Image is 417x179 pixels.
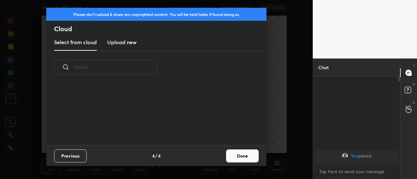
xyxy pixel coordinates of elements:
[152,152,155,159] h4: 4
[54,25,266,33] h2: Cloud
[46,82,259,145] div: grid
[158,152,161,159] h4: 4
[54,149,87,162] button: Previous
[412,100,415,105] p: G
[359,153,371,159] span: joined
[313,148,400,164] div: grid
[46,8,266,21] div: Please don't upload & share any copyrighted content. You will be held liable if found doing so.
[107,38,137,46] h3: Upload new
[226,149,259,162] button: Done
[342,153,348,159] img: 16f2c636641f46738db132dff3252bf4.jpg
[313,59,334,76] p: Chat
[155,152,157,159] h4: /
[54,38,97,46] h3: Select from cloud
[413,82,415,87] p: D
[351,153,359,159] span: You
[75,53,157,81] input: Search
[413,64,415,69] p: T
